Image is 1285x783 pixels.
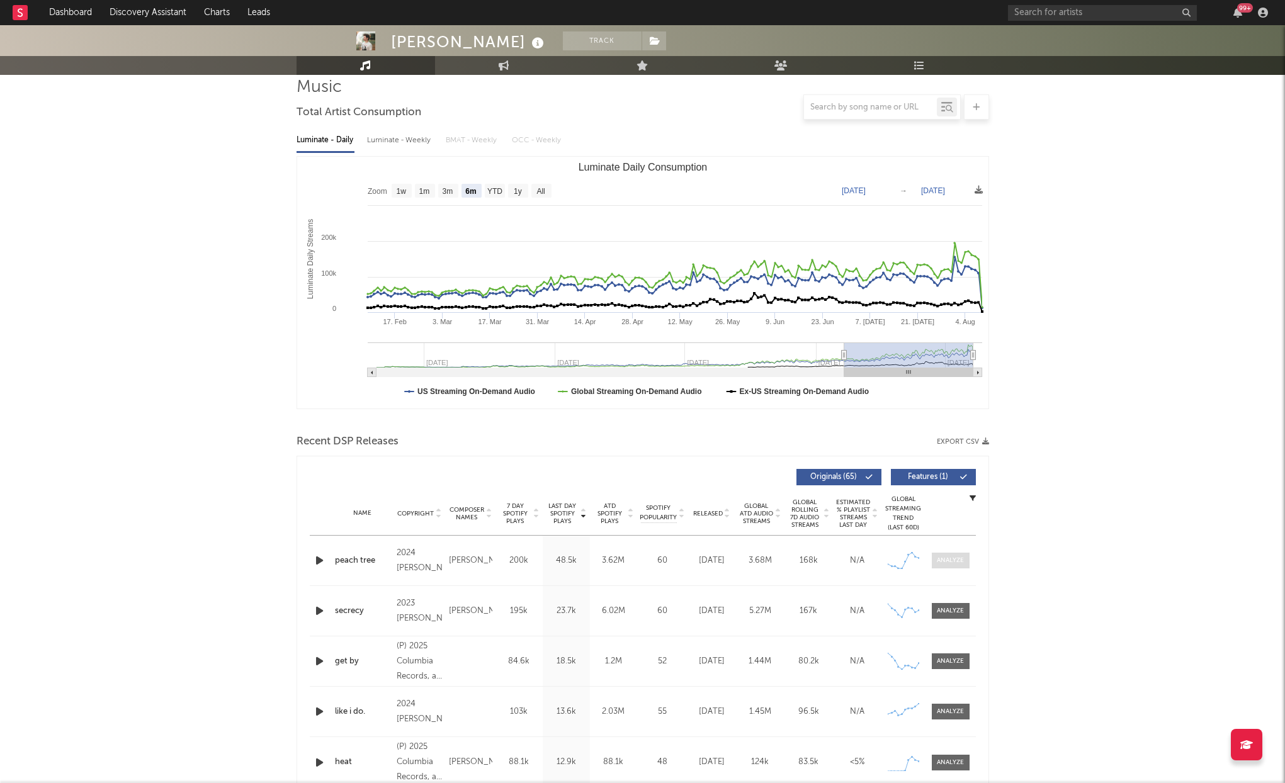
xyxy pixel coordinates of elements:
[836,605,878,617] div: N/A
[955,318,975,325] text: 4. Aug
[691,555,733,567] div: [DATE]
[693,510,723,517] span: Released
[788,655,830,668] div: 80.2k
[397,510,434,517] span: Copyright
[335,509,390,518] div: Name
[1237,3,1253,13] div: 99 +
[788,605,830,617] div: 167k
[836,555,878,567] div: N/A
[855,318,885,325] text: 7. [DATE]
[563,31,642,50] button: Track
[885,495,922,532] div: Global Streaming Trend (Last 60D)
[368,187,387,196] text: Zoom
[937,438,989,446] button: Export CSV
[805,473,863,481] span: Originals ( 65 )
[574,318,596,325] text: 14. Apr
[593,706,634,718] div: 2.03M
[397,596,443,626] div: 2023 [PERSON_NAME]
[570,387,701,396] text: Global Streaming On-Demand Audio
[811,318,834,325] text: 23. Jun
[465,187,476,196] text: 6m
[1233,8,1242,18] button: 99+
[397,697,443,727] div: 2024 [PERSON_NAME]
[297,434,399,449] span: Recent DSP Releases
[525,318,549,325] text: 31. Mar
[899,473,957,481] span: Features ( 1 )
[788,555,830,567] div: 168k
[335,655,390,668] a: get by
[419,187,429,196] text: 1m
[578,162,707,172] text: Luminate Daily Consumption
[593,655,634,668] div: 1.2M
[397,639,443,684] div: (P) 2025 Columbia Records, a Division of Sony Music Entertainment, under exclusive license from [...
[739,555,781,567] div: 3.68M
[499,605,540,617] div: 195k
[499,655,540,668] div: 84.6k
[417,387,535,396] text: US Streaming On-Demand Audio
[335,706,390,718] div: like i do.
[546,756,587,769] div: 12.9k
[766,318,784,325] text: 9. Jun
[1008,5,1197,21] input: Search for artists
[449,755,492,770] div: [PERSON_NAME]
[667,318,693,325] text: 12. May
[546,655,587,668] div: 18.5k
[593,756,634,769] div: 88.1k
[442,187,453,196] text: 3m
[335,756,390,769] a: heat
[367,130,433,151] div: Luminate - Weekly
[397,546,443,576] div: 2024 [PERSON_NAME]
[305,219,314,299] text: Luminate Daily Streams
[836,499,871,529] span: Estimated % Playlist Streams Last Day
[449,506,485,521] span: Composer Names
[321,234,336,241] text: 200k
[335,555,390,567] a: peach tree
[297,130,354,151] div: Luminate - Daily
[788,756,830,769] div: 83.5k
[739,655,781,668] div: 1.44M
[593,605,634,617] div: 6.02M
[297,80,342,95] span: Music
[891,469,976,485] button: Features(1)
[297,157,988,408] svg: Luminate Daily Consumption
[739,605,781,617] div: 5.27M
[842,186,866,195] text: [DATE]
[514,187,522,196] text: 1y
[621,318,643,325] text: 28. Apr
[804,103,937,113] input: Search by song name or URL
[391,31,547,52] div: [PERSON_NAME]
[739,756,781,769] div: 124k
[691,756,733,769] div: [DATE]
[715,318,740,325] text: 26. May
[691,605,733,617] div: [DATE]
[383,318,406,325] text: 17. Feb
[788,706,830,718] div: 96.5k
[593,555,634,567] div: 3.62M
[396,187,406,196] text: 1w
[536,187,545,196] text: All
[449,604,492,619] div: [PERSON_NAME]
[335,605,390,617] a: secrecy
[478,318,502,325] text: 17. Mar
[499,502,532,525] span: 7 Day Spotify Plays
[332,305,336,312] text: 0
[546,605,587,617] div: 23.7k
[836,655,878,668] div: N/A
[691,655,733,668] div: [DATE]
[640,655,684,668] div: 52
[921,186,945,195] text: [DATE]
[546,706,587,718] div: 13.6k
[487,187,502,196] text: YTD
[739,502,774,525] span: Global ATD Audio Streams
[499,555,540,567] div: 200k
[788,499,822,529] span: Global Rolling 7D Audio Streams
[901,318,934,325] text: 21. [DATE]
[449,553,492,568] div: [PERSON_NAME]
[739,706,781,718] div: 1.45M
[640,605,684,617] div: 60
[433,318,453,325] text: 3. Mar
[640,756,684,769] div: 48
